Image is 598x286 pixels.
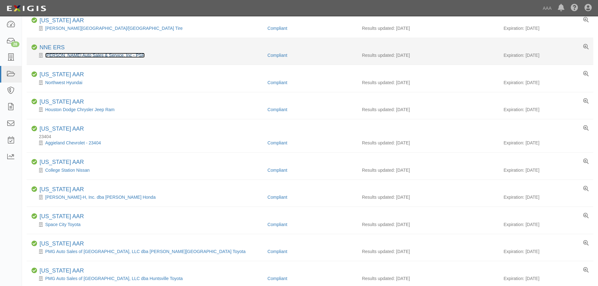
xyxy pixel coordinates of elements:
i: Compliant [31,45,37,50]
a: [PERSON_NAME]-H, Inc. dba [PERSON_NAME] Honda [45,195,156,200]
a: Compliant [267,222,287,227]
div: Results updated: [DATE] [362,52,494,58]
div: Expiration: [DATE] [504,52,589,58]
div: Adley Auto Sales & Service, Inc - PSP [31,52,263,58]
a: View results summary [583,159,589,165]
a: Compliant [267,140,287,145]
div: Bradley Auto Center/Sun City Tire [31,25,263,31]
div: Space City Toyota [31,221,263,228]
div: Houston Dodge Chrysler Jeep Ram [31,106,263,113]
i: Compliant [31,186,37,192]
div: Results updated: [DATE] [362,194,494,200]
a: [US_STATE] AAR [40,240,84,247]
img: logo-5460c22ac91f19d4615b14bd174203de0afe785f0fc80cf4dbbc73dc1793850b.png [5,3,48,14]
i: Compliant [31,241,37,246]
a: Compliant [267,276,287,281]
a: NNE ERS [40,44,65,51]
div: Expiration: [DATE] [504,79,589,86]
a: AAA [540,2,555,14]
a: College Station Nissan [45,168,90,173]
a: PMG Auto Sales of [GEOGRAPHIC_DATA], LLC dba Huntsville Toyota [45,276,183,281]
div: PMG Auto Sales of Brazos Valley, LLC dba Huntsville Toyota [31,275,263,282]
a: Space City Toyota [45,222,81,227]
a: Aggieland Chevrolet - 23404 [45,140,101,145]
div: 23404 [31,133,593,140]
div: Results updated: [DATE] [362,106,494,113]
a: Compliant [267,107,287,112]
a: [US_STATE] AAR [40,159,84,165]
a: View results summary [583,44,589,50]
a: Northwest Hyundai [45,80,82,85]
div: Expiration: [DATE] [504,275,589,282]
a: Compliant [267,168,287,173]
div: Results updated: [DATE] [362,25,494,31]
div: Texas AAR [40,186,84,193]
a: [US_STATE] AAR [40,213,84,219]
div: Texas AAR [40,240,84,247]
a: Compliant [267,53,287,58]
i: Compliant [31,159,37,165]
div: 28 [11,41,19,47]
a: View results summary [583,186,589,192]
a: [US_STATE] AAR [40,99,84,105]
i: Compliant [31,268,37,273]
a: View results summary [583,99,589,104]
a: View results summary [583,17,589,23]
div: Northwest Hyundai [31,79,263,86]
div: PMG Auto Sales of Brazos Valley, LLC dba Bryan College Station Toyota [31,248,263,255]
div: Expiration: [DATE] [504,194,589,200]
a: Houston Dodge Chrysler Jeep Ram [45,107,115,112]
div: Expiration: [DATE] [504,167,589,173]
div: Expiration: [DATE] [504,221,589,228]
i: Compliant [31,18,37,23]
div: Expiration: [DATE] [504,248,589,255]
i: Compliant [31,213,37,219]
i: Compliant [31,99,37,105]
a: Compliant [267,80,287,85]
a: View results summary [583,126,589,131]
div: Expiration: [DATE] [504,25,589,31]
div: Results updated: [DATE] [362,275,494,282]
div: McCall-H, Inc. dba Sterling McCall Honda [31,194,263,200]
a: [PERSON_NAME] Auto Sales & Service, Inc - PSP [45,53,145,58]
div: Texas AAR [40,99,84,105]
div: Texas AAR [40,267,84,274]
a: Compliant [267,26,287,31]
i: Compliant [31,126,37,132]
div: Expiration: [DATE] [504,106,589,113]
div: Texas AAR [40,213,84,220]
div: Expiration: [DATE] [504,140,589,146]
div: Aggieland Chevrolet - 23404 [31,140,263,146]
a: [US_STATE] AAR [40,126,84,132]
a: [US_STATE] AAR [40,186,84,192]
div: Texas AAR [40,71,84,78]
div: Results updated: [DATE] [362,79,494,86]
div: Texas AAR [40,159,84,166]
a: [US_STATE] AAR [40,267,84,274]
a: [US_STATE] AAR [40,71,84,78]
a: PMG Auto Sales of [GEOGRAPHIC_DATA], LLC dba [PERSON_NAME][GEOGRAPHIC_DATA] Toyota [45,249,245,254]
div: Results updated: [DATE] [362,248,494,255]
a: [PERSON_NAME][GEOGRAPHIC_DATA]/[GEOGRAPHIC_DATA] Tire [45,26,183,31]
div: Texas AAR [40,126,84,132]
div: Results updated: [DATE] [362,140,494,146]
a: View results summary [583,71,589,77]
a: View results summary [583,267,589,273]
a: View results summary [583,240,589,246]
i: Compliant [31,72,37,77]
a: Compliant [267,195,287,200]
div: Results updated: [DATE] [362,221,494,228]
div: Results updated: [DATE] [362,167,494,173]
div: College Station Nissan [31,167,263,173]
div: California AAR [40,17,84,24]
a: Compliant [267,249,287,254]
a: [US_STATE] AAR [40,17,84,24]
a: View results summary [583,213,589,219]
i: Help Center - Complianz [571,4,578,12]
